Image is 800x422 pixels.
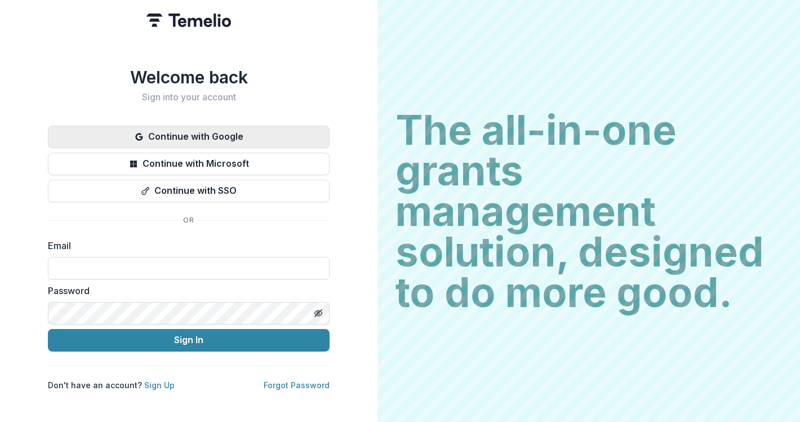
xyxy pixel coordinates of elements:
button: Continue with Microsoft [48,153,330,175]
button: Continue with SSO [48,180,330,202]
a: Forgot Password [264,380,330,390]
a: Sign Up [144,380,175,390]
button: Continue with Google [48,126,330,148]
p: Don't have an account? [48,379,175,391]
label: Email [48,239,323,252]
label: Password [48,284,323,297]
button: Toggle password visibility [309,304,327,322]
h1: Welcome back [48,67,330,87]
button: Sign In [48,329,330,352]
img: Temelio [146,14,231,27]
h2: Sign into your account [48,92,330,103]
